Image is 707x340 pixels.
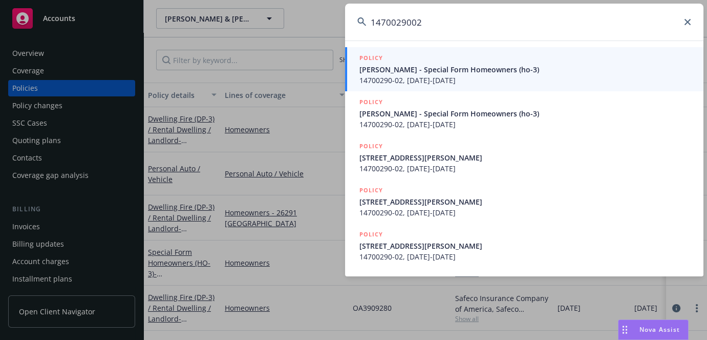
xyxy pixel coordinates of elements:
[618,320,631,339] div: Drag to move
[359,108,691,119] span: [PERSON_NAME] - Special Form Homeowners (ho-3)
[359,152,691,163] span: [STREET_ADDRESS][PERSON_NAME]
[359,119,691,130] span: 14700290-02, [DATE]-[DATE]
[359,141,383,151] h5: POLICY
[359,75,691,86] span: 14700290-02, [DATE]-[DATE]
[345,47,703,91] a: POLICY[PERSON_NAME] - Special Form Homeowners (ho-3)14700290-02, [DATE]-[DATE]
[345,135,703,179] a: POLICY[STREET_ADDRESS][PERSON_NAME]14700290-02, [DATE]-[DATE]
[359,229,383,239] h5: POLICY
[359,163,691,174] span: 14700290-02, [DATE]-[DATE]
[359,251,691,262] span: 14700290-02, [DATE]-[DATE]
[345,179,703,224] a: POLICY[STREET_ADDRESS][PERSON_NAME]14700290-02, [DATE]-[DATE]
[359,241,691,251] span: [STREET_ADDRESS][PERSON_NAME]
[639,325,680,334] span: Nova Assist
[618,319,689,340] button: Nova Assist
[359,64,691,75] span: [PERSON_NAME] - Special Form Homeowners (ho-3)
[359,53,383,63] h5: POLICY
[359,196,691,207] span: [STREET_ADDRESS][PERSON_NAME]
[359,185,383,195] h5: POLICY
[345,224,703,268] a: POLICY[STREET_ADDRESS][PERSON_NAME]14700290-02, [DATE]-[DATE]
[359,207,691,218] span: 14700290-02, [DATE]-[DATE]
[345,4,703,41] input: Search...
[345,91,703,135] a: POLICY[PERSON_NAME] - Special Form Homeowners (ho-3)14700290-02, [DATE]-[DATE]
[359,97,383,107] h5: POLICY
